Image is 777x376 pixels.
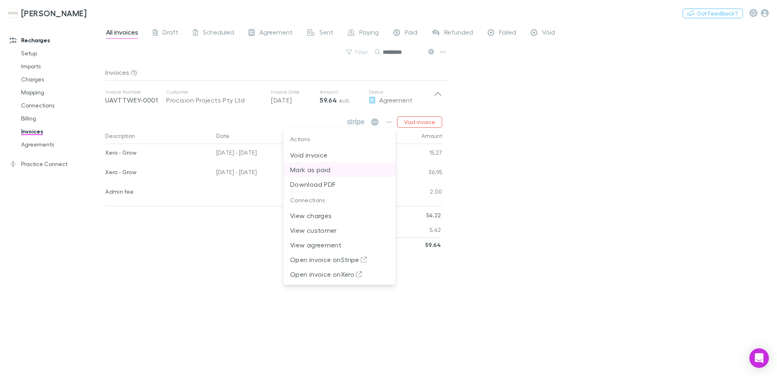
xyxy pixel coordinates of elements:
[290,269,389,279] p: Open invoice on Xero
[284,179,395,187] a: Download PDF
[290,240,389,250] p: View agreement
[290,179,389,189] p: Download PDF
[290,255,389,265] p: Open invoice on Stripe
[749,348,769,368] div: Open Intercom Messenger
[290,211,389,221] p: View charges
[290,150,389,160] p: Void invoice
[284,148,395,162] li: Void invoice
[284,252,395,267] li: Open invoice onStripe
[290,225,389,235] p: View customer
[284,240,395,248] a: View agreement
[284,177,395,192] li: Download PDF
[284,255,395,262] a: Open invoice onStripe
[284,267,395,282] li: Open invoice onXero
[284,269,395,277] a: Open invoice onXero
[284,208,395,223] li: View charges
[284,131,395,148] p: Actions
[284,238,395,252] li: View agreement
[284,162,395,177] li: Mark as paid
[290,165,389,175] p: Mark as paid
[284,211,395,219] a: View charges
[284,192,395,209] p: Connections
[284,223,395,238] li: View customer
[284,225,395,233] a: View customer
